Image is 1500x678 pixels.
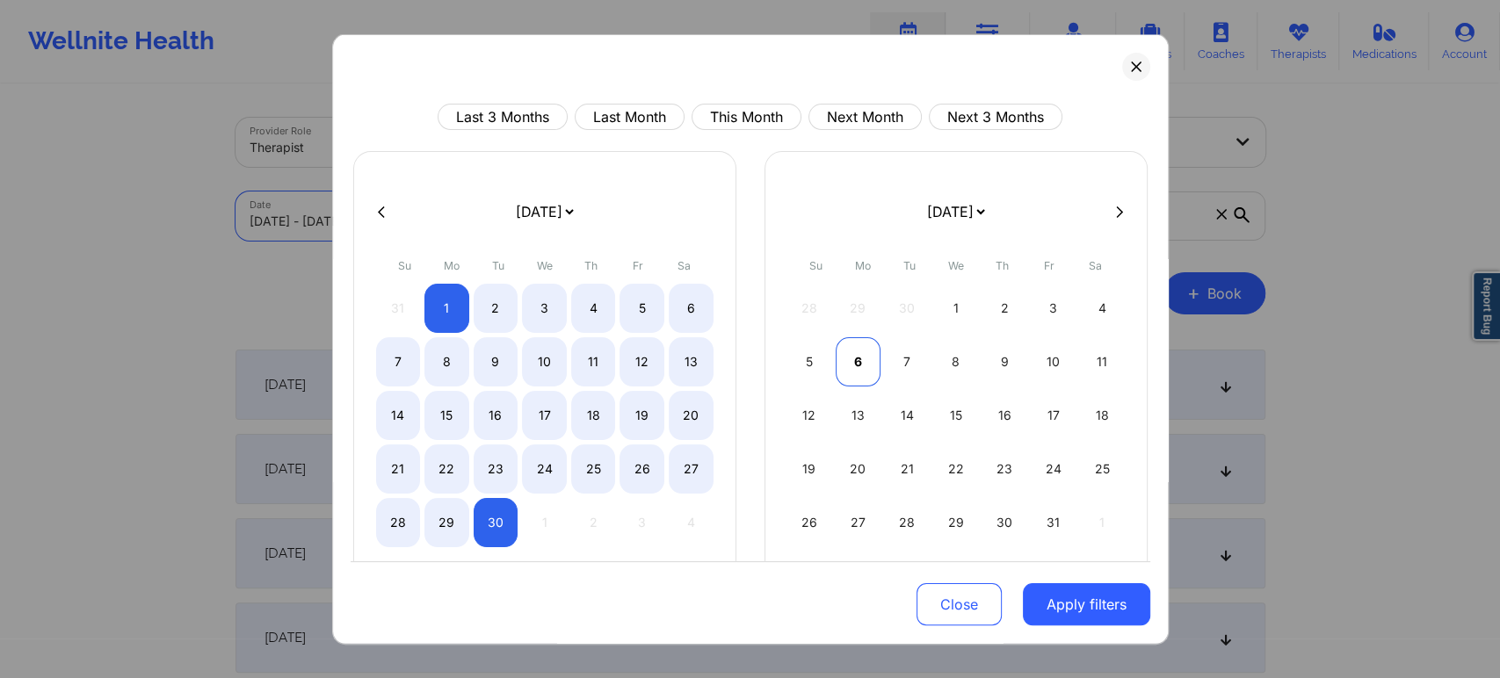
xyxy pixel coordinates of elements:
[836,391,880,440] div: Mon Oct 13 2025
[522,284,567,333] div: Wed Sep 03 2025
[424,391,469,440] div: Mon Sep 15 2025
[376,444,421,494] div: Sun Sep 21 2025
[929,104,1062,130] button: Next 3 Months
[424,498,469,547] div: Mon Sep 29 2025
[917,583,1002,625] button: Close
[836,337,880,386] div: Mon Oct 06 2025
[836,498,880,547] div: Mon Oct 27 2025
[669,444,714,494] div: Sat Sep 27 2025
[669,391,714,440] div: Sat Sep 20 2025
[933,444,978,494] div: Wed Oct 22 2025
[996,259,1009,272] abbr: Thursday
[444,259,460,272] abbr: Monday
[438,104,568,130] button: Last 3 Months
[1031,391,1076,440] div: Fri Oct 17 2025
[787,337,832,386] div: Sun Oct 05 2025
[982,444,1027,494] div: Thu Oct 23 2025
[885,444,930,494] div: Tue Oct 21 2025
[903,259,916,272] abbr: Tuesday
[620,391,664,440] div: Fri Sep 19 2025
[1023,583,1150,625] button: Apply filters
[933,337,978,386] div: Wed Oct 08 2025
[836,444,880,494] div: Mon Oct 20 2025
[474,498,518,547] div: Tue Sep 30 2025
[398,259,411,272] abbr: Sunday
[522,391,567,440] div: Wed Sep 17 2025
[678,259,691,272] abbr: Saturday
[522,337,567,386] div: Wed Sep 10 2025
[571,337,616,386] div: Thu Sep 11 2025
[537,259,553,272] abbr: Wednesday
[982,391,1027,440] div: Thu Oct 16 2025
[933,391,978,440] div: Wed Oct 15 2025
[1031,444,1076,494] div: Fri Oct 24 2025
[1031,337,1076,386] div: Fri Oct 10 2025
[424,337,469,386] div: Mon Sep 08 2025
[948,259,964,272] abbr: Wednesday
[982,284,1027,333] div: Thu Oct 02 2025
[885,498,930,547] div: Tue Oct 28 2025
[575,104,685,130] button: Last Month
[474,444,518,494] div: Tue Sep 23 2025
[1031,498,1076,547] div: Fri Oct 31 2025
[424,444,469,494] div: Mon Sep 22 2025
[808,104,922,130] button: Next Month
[982,498,1027,547] div: Thu Oct 30 2025
[633,259,643,272] abbr: Friday
[787,391,832,440] div: Sun Oct 12 2025
[620,444,664,494] div: Fri Sep 26 2025
[1089,259,1102,272] abbr: Saturday
[376,391,421,440] div: Sun Sep 14 2025
[474,391,518,440] div: Tue Sep 16 2025
[669,337,714,386] div: Sat Sep 13 2025
[692,104,801,130] button: This Month
[787,444,832,494] div: Sun Oct 19 2025
[885,337,930,386] div: Tue Oct 07 2025
[620,284,664,333] div: Fri Sep 05 2025
[376,498,421,547] div: Sun Sep 28 2025
[933,498,978,547] div: Wed Oct 29 2025
[1080,337,1125,386] div: Sat Oct 11 2025
[571,391,616,440] div: Thu Sep 18 2025
[424,284,469,333] div: Mon Sep 01 2025
[620,337,664,386] div: Fri Sep 12 2025
[1080,391,1125,440] div: Sat Oct 18 2025
[669,284,714,333] div: Sat Sep 06 2025
[584,259,598,272] abbr: Thursday
[1044,259,1054,272] abbr: Friday
[571,444,616,494] div: Thu Sep 25 2025
[474,337,518,386] div: Tue Sep 09 2025
[376,337,421,386] div: Sun Sep 07 2025
[855,259,871,272] abbr: Monday
[933,284,978,333] div: Wed Oct 01 2025
[1080,444,1125,494] div: Sat Oct 25 2025
[885,391,930,440] div: Tue Oct 14 2025
[809,259,822,272] abbr: Sunday
[474,284,518,333] div: Tue Sep 02 2025
[571,284,616,333] div: Thu Sep 04 2025
[1031,284,1076,333] div: Fri Oct 03 2025
[982,337,1027,386] div: Thu Oct 09 2025
[492,259,504,272] abbr: Tuesday
[787,498,832,547] div: Sun Oct 26 2025
[522,444,567,494] div: Wed Sep 24 2025
[1080,284,1125,333] div: Sat Oct 04 2025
